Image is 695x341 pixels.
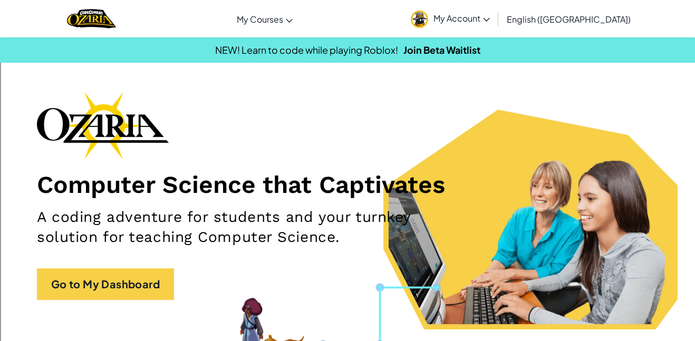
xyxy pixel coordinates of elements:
span: My Courses [237,14,283,25]
span: NEW! Learn to code while playing Roblox! [215,44,398,56]
img: Ozaria branding logo [37,92,169,159]
img: avatar [411,11,428,28]
span: English ([GEOGRAPHIC_DATA]) [507,14,631,25]
h1: Computer Science that Captivates [37,170,658,199]
a: My Account [406,2,495,35]
a: Go to My Dashboard [37,268,174,300]
img: Home [67,8,116,30]
a: Join Beta Waitlist [403,44,480,56]
h2: A coding adventure for students and your turnkey solution for teaching Computer Science. [37,207,453,247]
a: My Courses [231,5,298,33]
a: Ozaria by CodeCombat logo [67,8,116,30]
a: English ([GEOGRAPHIC_DATA]) [501,5,636,33]
span: My Account [433,13,490,24]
